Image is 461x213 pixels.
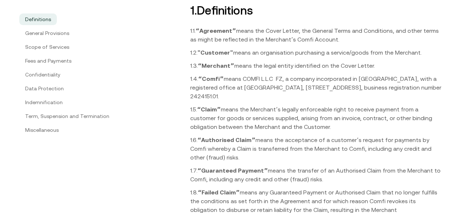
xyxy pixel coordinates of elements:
a: Indemnification [19,96,69,108]
a: Fees and Payments [19,55,77,67]
a: General Provisions [19,27,75,39]
p: 1.5. means the Merchantʼs legally enforceable right to receive payment from a customer for goods ... [190,105,442,131]
p: 1.1. means the Cover Letter, the General Terms and Conditions, and other terms as might be reflec... [190,26,442,44]
b: “Guaranteed Paymentˮ [198,167,268,174]
a: Scope of Services [19,41,75,53]
b: “Claimˮ [197,106,221,113]
b: “Comfiˮ [198,75,224,82]
a: Term, Suspension and Termination [19,110,115,122]
a: Miscellaneous [19,124,65,136]
b: “Authorised Claimˮ [198,137,255,143]
p: 1.6. means the acceptance of a customerʼs request for payments by Comfi whereby a Claim is transf... [190,135,442,162]
b: “Merchantˮ [198,62,234,69]
p: 1.3. means the legal entity identified on the Cover Letter. [190,61,442,70]
a: Definitions [19,13,57,25]
h2: 1 . Definitions [190,4,442,17]
a: Data Protection [19,83,70,94]
p: 1.4. means COMFI L.L.C FZ, a company incorporated in [GEOGRAPHIC_DATA], with a registered office ... [190,74,442,100]
p: 1.7. means the transfer of an Authorised Claim from the Merchant to Comfi, including any credit a... [190,166,442,184]
a: Confidentiality [19,69,66,80]
b: “Failed Claimˮ [198,189,240,196]
b: “Agreementˮ [196,27,236,34]
p: 1.2. means an organisation purchasing a service/goods from the Merchant. [190,48,442,57]
b: "Customer" [198,49,233,56]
